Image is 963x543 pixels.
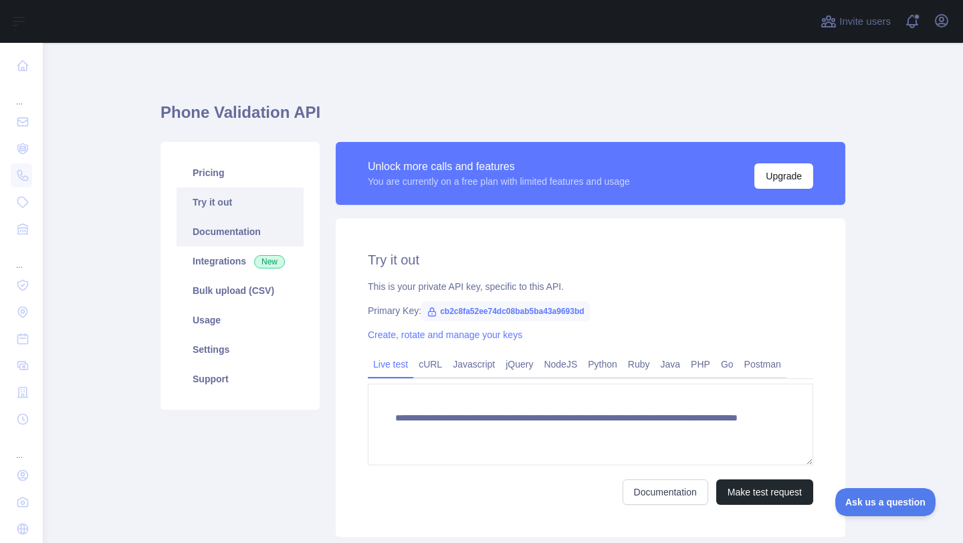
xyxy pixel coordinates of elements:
[839,14,891,29] span: Invite users
[413,354,447,375] a: cURL
[835,488,936,516] iframe: Toggle Customer Support
[177,246,304,276] a: Integrations New
[177,335,304,364] a: Settings
[582,354,623,375] a: Python
[177,276,304,305] a: Bulk upload (CSV)
[368,354,413,375] a: Live test
[716,354,739,375] a: Go
[754,163,813,189] button: Upgrade
[368,250,813,269] h2: Try it out
[655,354,686,375] a: Java
[368,304,813,317] div: Primary Key:
[177,364,304,394] a: Support
[818,11,893,32] button: Invite users
[421,301,589,321] span: cb2c8fa52ee74dc08bab5ba43a9693bd
[685,354,716,375] a: PHP
[368,329,522,340] a: Create, rotate and manage your keys
[177,187,304,217] a: Try it out
[447,354,500,375] a: Javascript
[623,354,655,375] a: Ruby
[623,479,708,505] a: Documentation
[368,280,813,293] div: This is your private API key, specific to this API.
[538,354,582,375] a: NodeJS
[160,102,845,134] h1: Phone Validation API
[11,80,32,107] div: ...
[254,255,285,268] span: New
[716,479,813,505] button: Make test request
[177,158,304,187] a: Pricing
[11,434,32,461] div: ...
[368,159,630,175] div: Unlock more calls and features
[500,354,538,375] a: jQuery
[177,217,304,246] a: Documentation
[368,175,630,188] div: You are currently on a free plan with limited features and usage
[739,354,786,375] a: Postman
[11,244,32,270] div: ...
[177,305,304,335] a: Usage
